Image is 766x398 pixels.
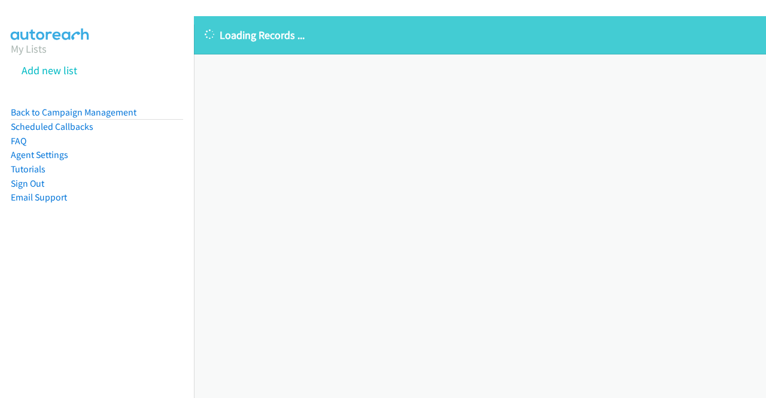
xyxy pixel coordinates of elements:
a: My Lists [11,42,47,56]
a: Email Support [11,192,67,203]
a: Add new list [22,63,77,77]
a: Back to Campaign Management [11,107,136,118]
a: FAQ [11,135,26,147]
a: Tutorials [11,163,45,175]
a: Agent Settings [11,149,68,160]
p: Loading Records ... [205,27,755,43]
a: Sign Out [11,178,44,189]
a: Scheduled Callbacks [11,121,93,132]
